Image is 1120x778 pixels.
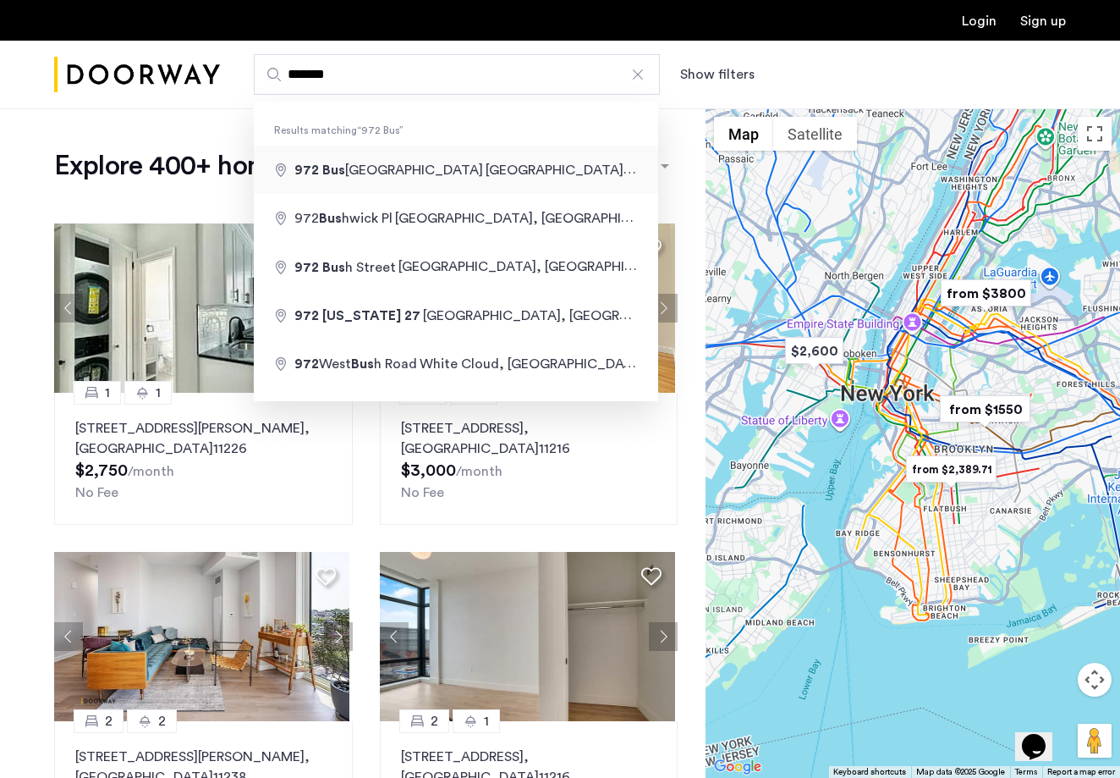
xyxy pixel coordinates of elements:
[54,294,83,323] button: Previous apartment
[395,211,826,225] span: [GEOGRAPHIC_DATA], [GEOGRAPHIC_DATA], [GEOGRAPHIC_DATA]
[933,390,1037,428] div: from $1550
[294,212,395,225] span: 972 hwick Pl
[54,43,220,107] img: logo
[294,163,345,177] span: 972 Bus
[1015,766,1037,778] a: Terms (opens in new tab)
[54,149,488,183] h1: Explore 400+ homes and apartments
[380,552,675,721] img: 2016_638673975962267132.jpeg
[916,768,1005,776] span: Map data ©2025 Google
[351,357,374,371] span: Bus
[401,462,456,479] span: $3,000
[423,308,854,323] span: [GEOGRAPHIC_DATA], [GEOGRAPHIC_DATA], [GEOGRAPHIC_DATA]
[456,465,502,478] sub: /month
[105,383,110,403] span: 1
[1047,766,1115,778] a: Report a map error
[54,622,83,651] button: Previous apartment
[710,756,766,778] a: Open this area in Google Maps (opens a new window)
[322,261,345,274] span: Bus
[1015,710,1069,761] iframe: chat widget
[75,418,332,459] p: [STREET_ADDRESS][PERSON_NAME] 11226
[778,332,850,370] div: $2,600
[294,261,319,274] span: 972
[294,261,398,274] span: h Street
[294,309,420,323] span: 972 [US_STATE] 27
[484,711,489,731] span: 1
[54,43,220,107] a: Cazamio Logo
[934,274,1038,312] div: from $3800
[899,450,1003,488] div: from $2,389.71
[324,622,353,651] button: Next apartment
[420,356,792,371] span: White Cloud, [GEOGRAPHIC_DATA], [GEOGRAPHIC_DATA]
[254,54,660,95] input: Apartment Search
[401,418,657,459] p: [STREET_ADDRESS] 11216
[401,486,444,499] span: No Fee
[680,64,755,85] button: Show or hide filters
[486,163,916,177] span: [GEOGRAPHIC_DATA], [GEOGRAPHIC_DATA], [GEOGRAPHIC_DATA]
[773,117,857,151] button: Show satellite imagery
[294,357,420,371] span: West h Road
[833,766,906,778] button: Keyboard shortcuts
[649,294,678,323] button: Next apartment
[75,486,118,499] span: No Fee
[357,125,404,135] q: 972 Bus
[156,383,161,403] span: 1
[294,357,319,371] span: 972
[254,122,658,139] span: Results matching
[54,552,349,721] img: 2016_638666715889673601.jpeg
[1078,117,1112,151] button: Toggle fullscreen view
[54,223,349,393] img: 2014_638590860018821391.jpeg
[54,393,353,525] a: 11[STREET_ADDRESS][PERSON_NAME], [GEOGRAPHIC_DATA]11226No Fee
[962,14,996,28] a: Login
[294,163,486,177] span: [GEOGRAPHIC_DATA]
[380,622,409,651] button: Previous apartment
[380,393,678,525] a: 11[STREET_ADDRESS], [GEOGRAPHIC_DATA]11216No Fee
[710,756,766,778] img: Google
[714,117,773,151] button: Show street map
[398,259,829,273] span: [GEOGRAPHIC_DATA], [GEOGRAPHIC_DATA], [GEOGRAPHIC_DATA]
[128,465,174,478] sub: /month
[1078,663,1112,697] button: Map camera controls
[75,462,128,479] span: $2,750
[158,711,166,731] span: 2
[105,711,113,731] span: 2
[319,212,342,225] span: Bus
[1020,14,1066,28] a: Registration
[431,711,438,731] span: 2
[1078,724,1112,758] button: Drag Pegman onto the map to open Street View
[649,622,678,651] button: Next apartment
